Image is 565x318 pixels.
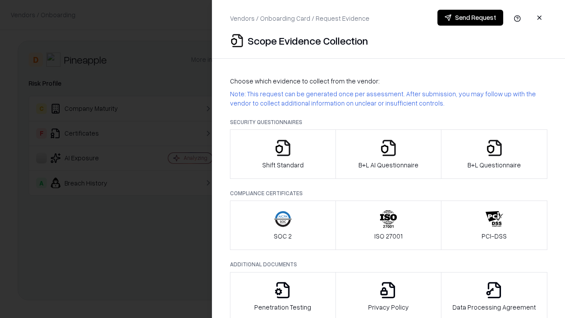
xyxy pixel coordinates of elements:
button: ISO 27001 [335,201,442,250]
p: Choose which evidence to collect from the vendor: [230,76,547,86]
p: B+L Questionnaire [467,160,521,170]
p: PCI-DSS [482,231,507,241]
p: Penetration Testing [254,303,311,312]
p: Data Processing Agreement [452,303,536,312]
button: Send Request [437,10,503,26]
button: Shift Standard [230,129,336,179]
p: Note: This request can be generated once per assessment. After submission, you may follow up with... [230,89,547,108]
p: Additional Documents [230,261,547,268]
button: SOC 2 [230,201,336,250]
button: B+L Questionnaire [441,129,547,179]
p: Vendors / Onboarding Card / Request Evidence [230,14,369,23]
button: PCI-DSS [441,201,547,250]
button: B+L AI Questionnaire [335,129,442,179]
p: Security Questionnaires [230,118,547,126]
p: ISO 27001 [374,231,403,241]
p: Compliance Certificates [230,189,547,197]
p: Scope Evidence Collection [248,34,368,48]
p: Shift Standard [262,160,304,170]
p: Privacy Policy [368,303,409,312]
p: SOC 2 [274,231,292,241]
p: B+L AI Questionnaire [358,160,418,170]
